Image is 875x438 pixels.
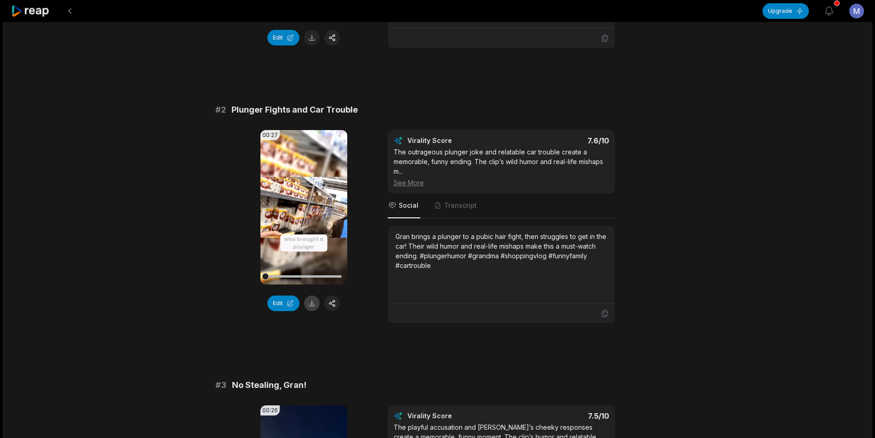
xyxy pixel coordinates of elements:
[407,411,506,421] div: Virality Score
[260,130,347,284] video: Your browser does not support mp4 format.
[762,3,809,19] button: Upgrade
[232,379,306,392] span: No Stealing, Gran!
[399,201,418,210] span: Social
[215,103,226,116] span: # 2
[388,193,615,218] nav: Tabs
[267,296,299,311] button: Edit
[394,147,609,188] div: The outrageous plunger joke and relatable car trouble create a memorable, funny ending. The clip’...
[395,232,607,270] div: Gran brings a plunger to a pubic hair fight, then struggles to get in the car! Their wild humor a...
[407,136,506,145] div: Virality Score
[510,411,609,421] div: 7.5 /10
[231,103,358,116] span: Plunger Fights and Car Trouble
[444,201,477,210] span: Transcript
[510,136,609,145] div: 7.6 /10
[394,178,609,188] div: See More
[267,30,299,46] button: Edit
[215,379,226,392] span: # 3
